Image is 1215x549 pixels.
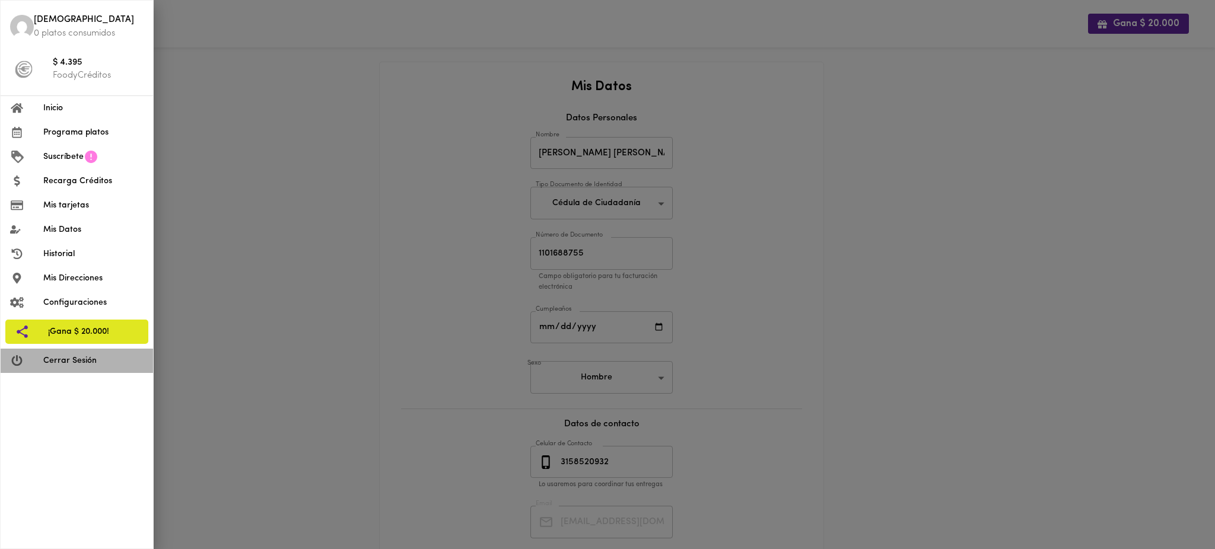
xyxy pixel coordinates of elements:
[43,102,144,114] span: Inicio
[43,248,144,260] span: Historial
[43,296,144,309] span: Configuraciones
[43,224,144,236] span: Mis Datos
[53,56,144,70] span: $ 4.395
[53,69,144,82] p: FoodyCréditos
[34,14,144,27] span: [DEMOGRAPHIC_DATA]
[43,272,144,285] span: Mis Direcciones
[34,27,144,40] p: 0 platos consumidos
[48,325,139,338] span: ¡Gana $ 20.000!
[15,60,33,78] img: foody-creditos-black.png
[43,151,84,163] span: Suscríbete
[1146,480,1203,537] iframe: Messagebird Livechat Widget
[43,355,144,367] span: Cerrar Sesión
[43,199,144,212] span: Mis tarjetas
[43,175,144,187] span: Recarga Créditos
[43,126,144,139] span: Programa platos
